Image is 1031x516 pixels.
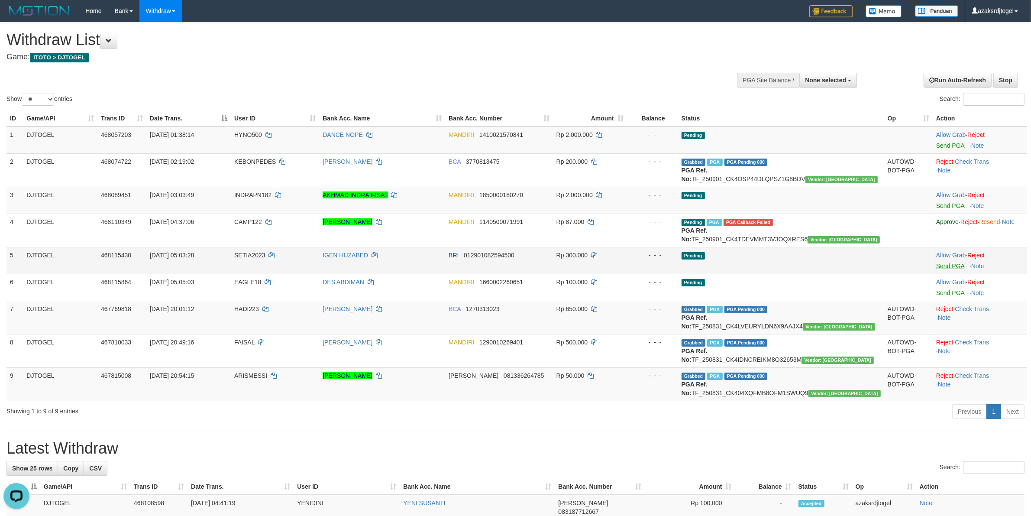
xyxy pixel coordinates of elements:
[915,5,958,17] img: panduan.png
[645,479,735,495] th: Amount: activate to sort column ascending
[936,279,967,286] span: ·
[630,157,675,166] div: - - -
[682,132,705,139] span: Pending
[556,279,588,286] span: Rp 100.000
[678,301,884,334] td: TF_250831_CK4LVEURYLDN6X9AAJX4
[884,301,933,334] td: AUTOWD-BOT-PGA
[97,110,146,127] th: Trans ID: activate to sort column ascending
[682,381,708,396] b: PGA Ref. No:
[724,159,768,166] span: PGA Pending
[323,191,388,198] a: AKHMAD INDRA IRSAT
[150,158,194,165] span: [DATE] 02:19:02
[986,404,1001,419] a: 1
[682,314,708,330] b: PGA Ref. No:
[938,314,951,321] a: Note
[971,263,984,269] a: Note
[963,461,1025,474] input: Search:
[504,372,544,379] span: Copy 081336264785 to clipboard
[323,339,372,346] a: [PERSON_NAME]
[479,131,523,138] span: Copy 1410021570841 to clipboard
[6,187,23,214] td: 3
[101,191,131,198] span: 468089451
[936,289,964,296] a: Send PGA
[971,289,984,296] a: Note
[940,93,1025,106] label: Search:
[933,110,1027,127] th: Action
[799,73,857,88] button: None selected
[952,404,987,419] a: Previous
[449,279,474,286] span: MANDIRI
[553,110,627,127] th: Amount: activate to sort column ascending
[979,218,1000,225] a: Resend
[23,153,97,187] td: DJTOGEL
[682,306,706,313] span: Grabbed
[6,31,679,49] h1: Withdraw List
[682,373,706,380] span: Grabbed
[150,305,194,312] span: [DATE] 20:01:12
[735,479,795,495] th: Balance: activate to sort column ascending
[933,214,1027,247] td: · · ·
[23,367,97,401] td: DJTOGEL
[993,73,1018,88] a: Stop
[234,191,271,198] span: INDRAPN182
[23,110,97,127] th: Game/API: activate to sort column ascending
[150,131,194,138] span: [DATE] 01:38:14
[1002,218,1015,225] a: Note
[1001,404,1025,419] a: Next
[627,110,678,127] th: Balance
[150,252,194,259] span: [DATE] 05:03:28
[323,218,372,225] a: [PERSON_NAME]
[449,372,498,379] span: [PERSON_NAME]
[479,191,523,198] span: Copy 1850000180270 to clipboard
[967,252,985,259] a: Reject
[682,252,705,260] span: Pending
[449,131,474,138] span: MANDIRI
[630,191,675,199] div: - - -
[6,440,1025,457] h1: Latest Withdraw
[682,347,708,363] b: PGA Ref. No:
[445,110,553,127] th: Bank Acc. Number: activate to sort column ascending
[150,372,194,379] span: [DATE] 20:54:15
[936,279,966,286] a: Allow Grab
[558,500,608,506] span: [PERSON_NAME]
[555,479,645,495] th: Bank Acc. Number: activate to sort column ascending
[101,252,131,259] span: 468115430
[630,278,675,286] div: - - -
[6,301,23,334] td: 7
[12,465,52,472] span: Show 25 rows
[724,373,768,380] span: PGA Pending
[323,252,368,259] a: IGEN HUZABED
[150,339,194,346] span: [DATE] 20:49:16
[23,274,97,301] td: DJTOGEL
[150,191,194,198] span: [DATE] 03:03:49
[933,153,1027,187] td: · ·
[938,381,951,388] a: Note
[6,214,23,247] td: 4
[884,334,933,367] td: AUTOWD-BOT-PGA
[916,479,1025,495] th: Action
[798,500,824,507] span: Accepted
[234,339,255,346] span: FAISAL
[6,247,23,274] td: 5
[678,110,884,127] th: Status
[6,334,23,367] td: 8
[6,4,72,17] img: MOTION_logo.png
[479,218,523,225] span: Copy 1140500071991 to clipboard
[884,153,933,187] td: AUTOWD-BOT-PGA
[955,339,989,346] a: Check Trans
[556,305,588,312] span: Rp 650.000
[967,279,985,286] a: Reject
[630,251,675,260] div: - - -
[803,323,875,331] span: Vendor URL: https://checkout4.1velocity.biz
[809,5,853,17] img: Feedback.jpg
[936,252,966,259] a: Allow Grab
[23,214,97,247] td: DJTOGEL
[84,461,107,476] a: CSV
[936,202,964,209] a: Send PGA
[556,372,585,379] span: Rp 50.000
[294,479,400,495] th: User ID: activate to sort column ascending
[924,73,992,88] a: Run Auto-Refresh
[960,218,978,225] a: Reject
[682,159,706,166] span: Grabbed
[323,372,372,379] a: [PERSON_NAME]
